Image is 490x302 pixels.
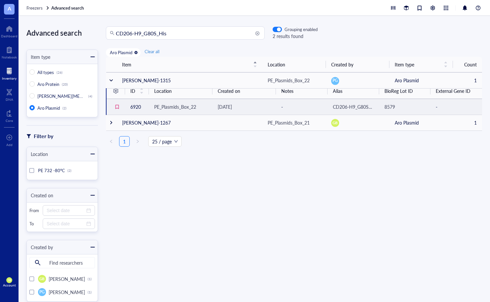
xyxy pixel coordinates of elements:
div: From [29,208,40,213]
td: [PERSON_NAME]-1315 [117,72,262,88]
th: ID [125,83,149,99]
span: Aro Protein [37,81,59,87]
button: Clear all [143,48,161,56]
div: Filter by [34,132,53,140]
div: [DATE] [218,103,271,110]
div: To [29,221,40,227]
div: Created on [27,192,53,199]
span: Aro Plasmid [37,105,60,111]
div: (2) [63,106,67,110]
span: PE 732 -80°C [38,167,65,173]
span: Freezers [26,5,43,11]
th: Location [262,57,326,72]
td: 6920 [125,99,149,115]
th: Item type [389,57,453,72]
div: (2) [67,169,71,172]
div: (26) [57,70,63,74]
div: Core [6,119,13,123]
a: Core [6,108,13,123]
input: Select date [47,220,85,227]
th: External Gene ID [430,83,482,99]
span: Item type [395,61,440,68]
td: CD206-H9_G80S_His [328,99,379,115]
span: [PERSON_NAME] [49,276,85,282]
span: PG [333,78,338,84]
span: Clear all [145,49,159,55]
th: BioReg Lot ID [379,83,431,99]
td: Aro Plasmid [389,72,453,88]
div: Advanced search [26,26,98,39]
th: Created on [212,83,276,99]
a: Advanced search [51,5,85,11]
span: A [8,4,11,13]
td: 1 [453,115,482,131]
th: Item [117,57,262,72]
td: 1 [453,72,482,88]
div: DNA [6,97,13,101]
td: - [430,99,482,115]
div: (4) [88,94,92,98]
span: CD206-H9_G80S_His [333,103,377,110]
th: Notes [276,83,328,99]
div: PE_Plasmids_Box_21 [268,119,310,126]
div: Account [3,283,16,287]
a: Inventory [2,66,17,80]
div: Add [6,143,13,147]
a: Dashboard [1,23,18,38]
div: Page Size [148,136,182,147]
td: Aro Plasmid [389,115,453,131]
th: Location [149,83,212,99]
div: Dashboard [1,34,18,38]
span: PG [39,289,45,295]
div: Item type [27,53,50,60]
a: 1 [119,136,129,146]
th: Count [453,57,482,72]
li: Previous Page [106,136,116,147]
td: 8579 [379,99,431,115]
td: - [276,99,328,115]
th: Created by [326,57,389,72]
span: 8579 [384,103,395,110]
span: [PERSON_NAME] [49,289,85,295]
span: GB [8,279,11,282]
div: Grouping enabled [285,26,318,32]
div: Inventory [2,76,17,80]
button: right [132,136,143,147]
button: left [106,136,116,147]
div: (1) [88,290,92,294]
span: right [136,139,140,143]
span: 25 / page [152,136,178,146]
span: GB [333,120,338,126]
input: Select date [47,207,85,214]
div: PE_Plasmids_Box_22 [268,77,310,84]
td: [PERSON_NAME]-1267 [117,115,262,131]
div: PE_Plasmids_Box_22 [154,103,196,110]
a: Notebook [2,45,17,59]
div: Location [27,150,48,158]
div: (20) [62,82,68,86]
span: [PERSON_NAME][MEDICAL_DATA] [37,93,107,99]
li: Next Page [132,136,143,147]
div: Aro Plasmid [110,50,132,56]
th: Alias [328,83,379,99]
div: Created by [27,244,53,251]
div: 2 results found [273,32,318,40]
span: GB [39,276,45,282]
span: Item [122,61,249,68]
a: Freezers [26,5,50,11]
div: (1) [88,277,92,281]
div: Notebook [2,55,17,59]
span: ID [130,87,136,94]
span: All types [37,69,54,75]
a: DNA [6,87,13,101]
span: left [109,139,113,143]
li: 1 [119,136,130,147]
